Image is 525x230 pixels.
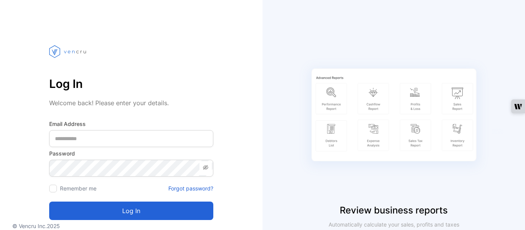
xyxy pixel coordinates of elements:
img: slider image [298,31,490,204]
label: Email Address [49,120,213,128]
p: Log In [49,74,213,93]
img: vencru logo [49,31,88,72]
p: Review business reports [262,204,525,217]
label: Remember me [60,185,96,192]
p: Welcome back! Please enter your details. [49,98,213,108]
label: Password [49,149,213,157]
a: Forgot password? [168,184,213,192]
button: Log in [49,202,213,220]
p: Automatically calculate your sales, profits and taxes [320,220,468,228]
